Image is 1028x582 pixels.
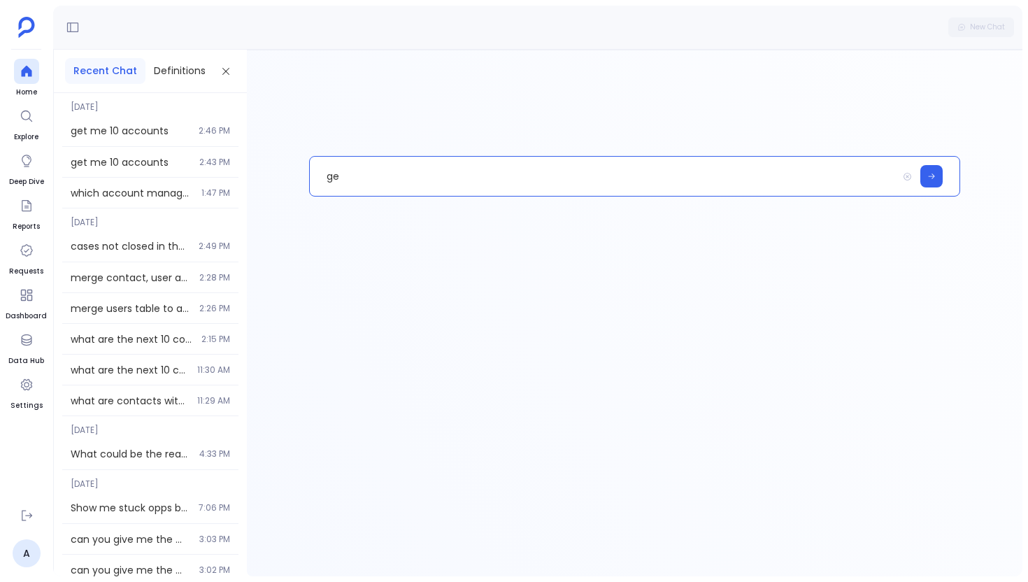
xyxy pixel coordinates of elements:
[201,334,230,345] span: 2:15 PM
[13,539,41,567] a: A
[71,447,191,461] span: What could be the reasons few accounts do not have contacts attached to it?
[71,532,191,546] span: can you give me the minimum and maximum dates for createdDate? I wanna see their range as well i ...
[62,470,238,490] span: [DATE]
[10,372,43,411] a: Settings
[65,58,145,84] button: Recent Chat
[199,502,230,513] span: 7:06 PM
[71,239,190,253] span: cases not closed in the last 2 years.
[62,416,238,436] span: [DATE]
[71,301,191,315] span: merge users table to above result.
[62,93,238,113] span: [DATE]
[199,272,230,283] span: 2:28 PM
[9,176,44,187] span: Deep Dive
[310,158,897,194] p: ge
[199,157,230,168] span: 2:43 PM
[71,332,193,346] span: what are the next 10 contacts to expire
[9,148,44,187] a: Deep Dive
[6,283,47,322] a: Dashboard
[145,58,214,84] button: Definitions
[18,17,35,38] img: petavue logo
[62,208,238,228] span: [DATE]
[71,563,191,577] span: can you give me the minimum and maximum dates for createdDate? I wanna see their range as well
[14,87,39,98] span: Home
[71,186,193,200] span: which account managers converted the most leads this quarter and how does their performance compare
[71,124,190,138] span: get me 10 accounts
[8,327,44,367] a: Data Hub
[9,238,43,277] a: Requests
[199,534,230,545] span: 3:03 PM
[71,363,189,377] span: what are the next 10 contacts to expire
[199,303,230,314] span: 2:26 PM
[9,266,43,277] span: Requests
[199,241,230,252] span: 2:49 PM
[199,125,230,136] span: 2:46 PM
[199,565,230,576] span: 3:02 PM
[13,221,40,232] span: Reports
[197,395,230,406] span: 11:29 AM
[197,364,230,376] span: 11:30 AM
[8,355,44,367] span: Data Hub
[201,187,230,199] span: 1:47 PM
[14,59,39,98] a: Home
[13,193,40,232] a: Reports
[14,104,39,143] a: Explore
[10,400,43,411] span: Settings
[199,448,230,460] span: 4:33 PM
[71,155,191,169] span: get me 10 accounts
[71,394,189,408] span: what are contacts with top 10 ARR
[14,132,39,143] span: Explore
[71,271,191,285] span: merge contact, user and opportunity table.
[6,311,47,322] span: Dashboard
[71,501,190,515] span: Show me stuck opps based industry and segments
